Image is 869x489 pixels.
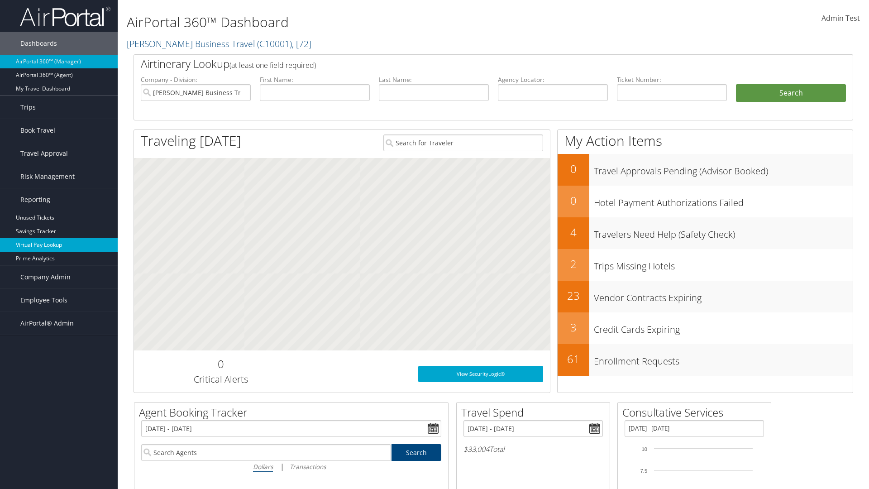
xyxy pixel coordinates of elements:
[498,75,608,84] label: Agency Locator:
[383,134,543,151] input: Search for Traveler
[558,161,589,177] h2: 0
[141,131,241,150] h1: Traveling [DATE]
[558,288,589,303] h2: 23
[622,405,771,420] h2: Consultative Services
[558,249,853,281] a: 2Trips Missing Hotels
[594,255,853,273] h3: Trips Missing Hotels
[594,287,853,304] h3: Vendor Contracts Expiring
[463,444,489,454] span: $33,004
[20,142,68,165] span: Travel Approval
[392,444,442,461] a: Search
[20,188,50,211] span: Reporting
[379,75,489,84] label: Last Name:
[141,56,786,72] h2: Airtinerary Lookup
[558,131,853,150] h1: My Action Items
[558,154,853,186] a: 0Travel Approvals Pending (Advisor Booked)
[418,366,543,382] a: View SecurityLogic®
[821,13,860,23] span: Admin Test
[141,444,391,461] input: Search Agents
[558,217,853,249] a: 4Travelers Need Help (Safety Check)
[558,351,589,367] h2: 61
[20,165,75,188] span: Risk Management
[257,38,292,50] span: ( C10001 )
[20,6,110,27] img: airportal-logo.png
[141,461,441,472] div: |
[127,38,311,50] a: [PERSON_NAME] Business Travel
[594,224,853,241] h3: Travelers Need Help (Safety Check)
[558,320,589,335] h2: 3
[141,75,251,84] label: Company - Division:
[461,405,610,420] h2: Travel Spend
[558,256,589,272] h2: 2
[290,462,326,471] i: Transactions
[642,446,647,452] tspan: 10
[558,225,589,240] h2: 4
[20,312,74,335] span: AirPortal® Admin
[292,38,311,50] span: , [ 72 ]
[558,186,853,217] a: 0Hotel Payment Authorizations Failed
[594,350,853,368] h3: Enrollment Requests
[141,356,301,372] h2: 0
[253,462,273,471] i: Dollars
[594,160,853,177] h3: Travel Approvals Pending (Advisor Booked)
[558,193,589,208] h2: 0
[821,5,860,33] a: Admin Test
[20,289,67,312] span: Employee Tools
[20,32,57,55] span: Dashboards
[20,266,71,288] span: Company Admin
[20,96,36,119] span: Trips
[229,60,316,70] span: (at least one field required)
[617,75,727,84] label: Ticket Number:
[127,13,616,32] h1: AirPortal 360™ Dashboard
[558,344,853,376] a: 61Enrollment Requests
[260,75,370,84] label: First Name:
[141,373,301,386] h3: Critical Alerts
[594,319,853,336] h3: Credit Cards Expiring
[558,281,853,312] a: 23Vendor Contracts Expiring
[463,444,603,454] h6: Total
[20,119,55,142] span: Book Travel
[594,192,853,209] h3: Hotel Payment Authorizations Failed
[640,468,647,474] tspan: 7.5
[139,405,448,420] h2: Agent Booking Tracker
[736,84,846,102] button: Search
[558,312,853,344] a: 3Credit Cards Expiring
